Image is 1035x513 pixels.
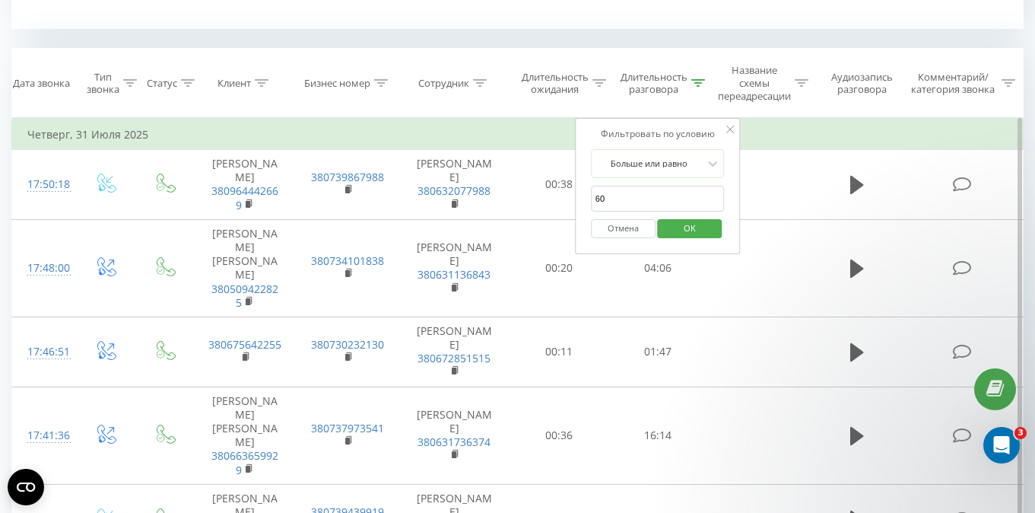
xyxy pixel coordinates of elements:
div: Тип звонка [87,71,119,97]
a: 380964442669 [211,183,278,212]
td: 00:11 [510,317,608,387]
a: 380672851515 [417,351,491,365]
td: 00:38 [510,150,608,220]
a: 380631136843 [417,267,491,282]
div: Название схемы переадресации [718,64,791,103]
td: Четверг, 31 Июля 2025 [12,119,1024,150]
div: Длительность ожидания [522,71,589,97]
div: Фильтровать по условию [591,126,725,142]
button: OK [658,219,722,238]
a: 380663659929 [211,448,278,476]
a: 380739867988 [311,170,384,184]
a: 380730232130 [311,337,384,352]
span: OK [668,216,711,240]
iframe: Intercom live chat [983,427,1020,464]
td: [PERSON_NAME] [193,150,296,220]
div: Статус [147,77,177,90]
a: 380509422825 [211,282,278,310]
div: Дата звонка [13,77,70,90]
div: Длительность разговора [621,71,687,97]
div: 17:50:18 [27,170,60,199]
button: Отмена [591,219,656,238]
a: 380737973541 [311,421,384,435]
a: 380675642255 [208,337,281,352]
td: [PERSON_NAME] [398,317,509,387]
td: [PERSON_NAME] [398,219,509,317]
td: [PERSON_NAME] [398,387,509,484]
input: 00:00 [591,186,725,212]
td: 04:06 [608,219,707,317]
td: 00:36 [510,387,608,484]
td: [PERSON_NAME] [PERSON_NAME] [193,219,296,317]
a: 380631736374 [417,435,491,449]
td: 16:14 [608,387,707,484]
div: 17:48:00 [27,253,60,283]
a: 380632077988 [417,183,491,198]
td: 01:47 [608,317,707,387]
div: 17:41:36 [27,421,60,451]
button: Open CMP widget [8,469,44,505]
td: [PERSON_NAME] [398,150,509,220]
td: [PERSON_NAME] [PERSON_NAME] [193,387,296,484]
div: Бизнес номер [304,77,370,90]
td: 00:20 [510,219,608,317]
div: Аудиозапись разговора [824,71,901,97]
div: 17:46:51 [27,337,60,367]
span: 3 [1014,427,1027,439]
a: 380734101838 [311,253,384,268]
div: Клиент [217,77,251,90]
div: Комментарий/категория звонка [909,71,998,97]
div: Сотрудник [418,77,469,90]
